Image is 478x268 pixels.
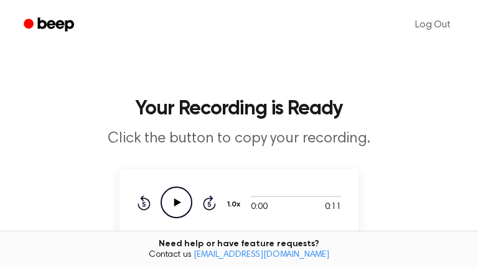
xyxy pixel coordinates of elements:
span: Contact us [7,250,471,261]
span: 0:00 [251,201,267,214]
button: 1.0x [226,194,245,215]
span: 0:11 [325,201,341,214]
p: Click the button to copy your recording. [15,129,463,149]
a: Log Out [403,10,463,40]
a: [EMAIL_ADDRESS][DOMAIN_NAME] [194,251,329,259]
a: Beep [15,13,85,37]
h1: Your Recording is Ready [15,99,463,119]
